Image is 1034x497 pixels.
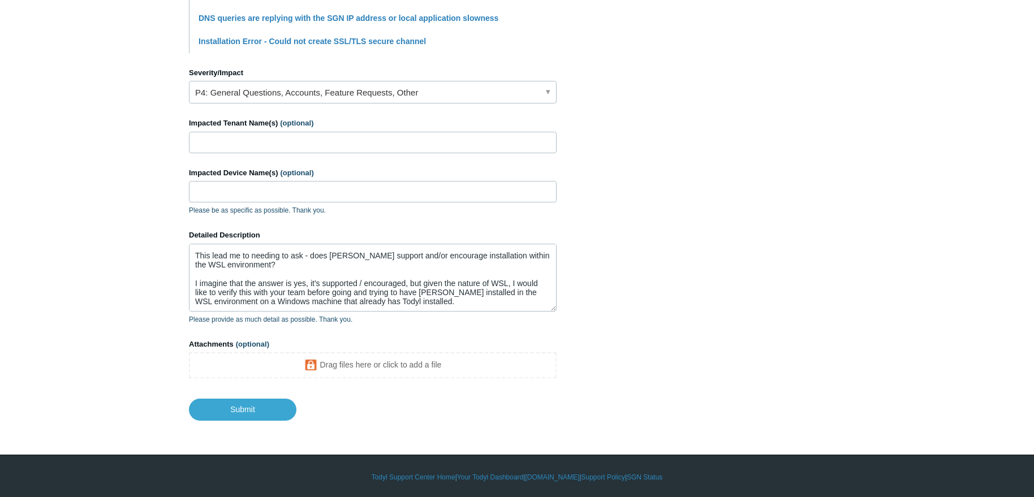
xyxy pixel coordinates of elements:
[189,118,557,129] label: Impacted Tenant Name(s)
[189,399,296,420] input: Submit
[457,472,523,482] a: Your Todyl Dashboard
[627,472,662,482] a: SGN Status
[281,168,314,177] span: (optional)
[189,67,557,79] label: Severity/Impact
[189,472,845,482] div: | | | |
[189,230,557,241] label: Detailed Description
[189,205,557,215] p: Please be as specific as possible. Thank you.
[189,339,557,350] label: Attachments
[199,37,426,46] a: Installation Error - Could not create SSL/TLS secure channel
[236,340,269,348] span: (optional)
[189,314,557,325] p: Please provide as much detail as possible. Thank you.
[199,14,498,23] a: DNS queries are replying with the SGN IP address or local application slowness
[372,472,455,482] a: Todyl Support Center Home
[189,167,557,179] label: Impacted Device Name(s)
[581,472,625,482] a: Support Policy
[280,119,313,127] span: (optional)
[189,81,557,103] a: P4: General Questions, Accounts, Feature Requests, Other
[525,472,579,482] a: [DOMAIN_NAME]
